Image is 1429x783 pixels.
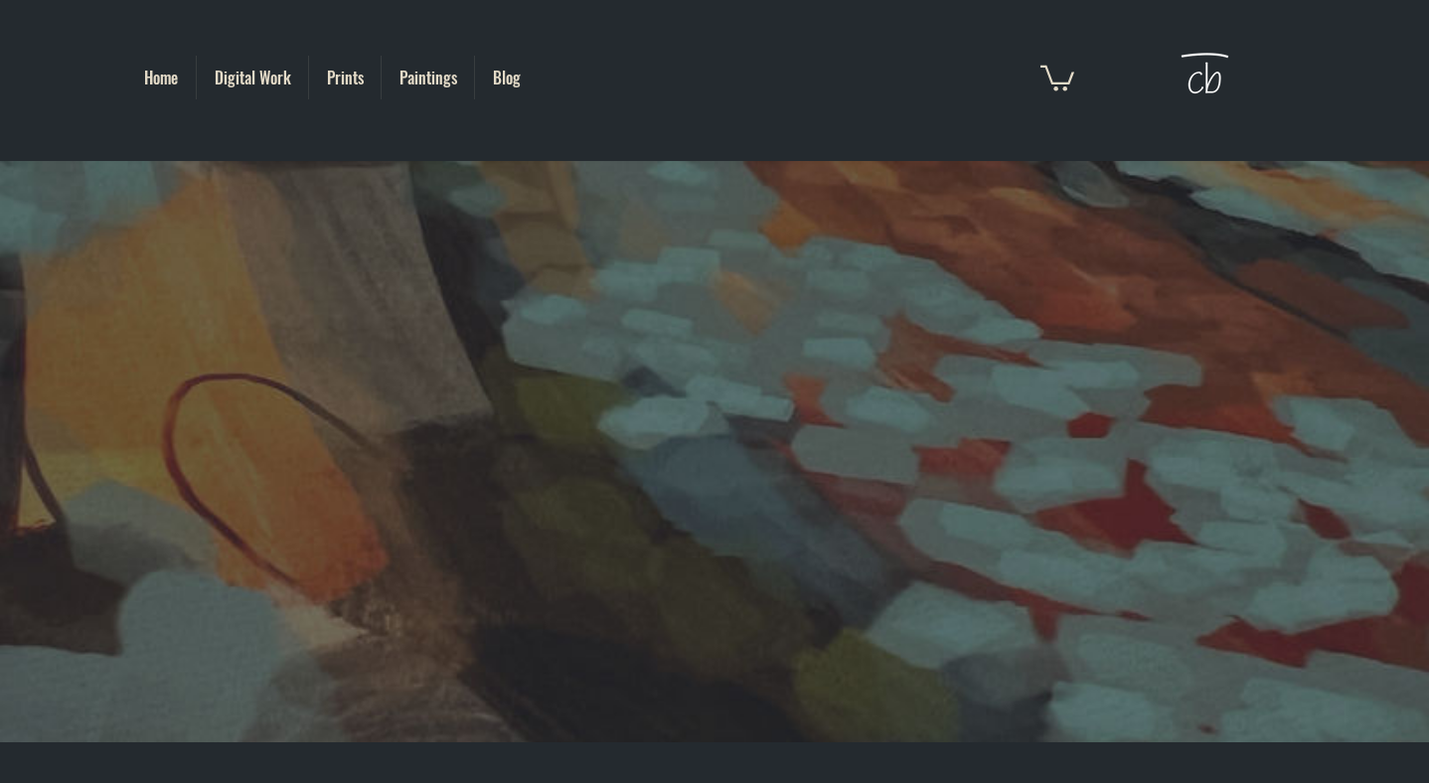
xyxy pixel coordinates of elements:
img: Cat Brooks Logo [1172,41,1235,114]
a: Digital Work [197,56,308,99]
a: Home [125,56,196,99]
a: Paintings [382,56,474,99]
a: Blog [475,56,538,99]
p: Prints [317,56,374,99]
p: Home [134,56,188,99]
p: Blog [483,56,531,99]
p: Paintings [390,56,467,99]
p: Digital Work [205,56,301,99]
nav: Site [125,56,538,99]
a: Prints [309,56,381,99]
